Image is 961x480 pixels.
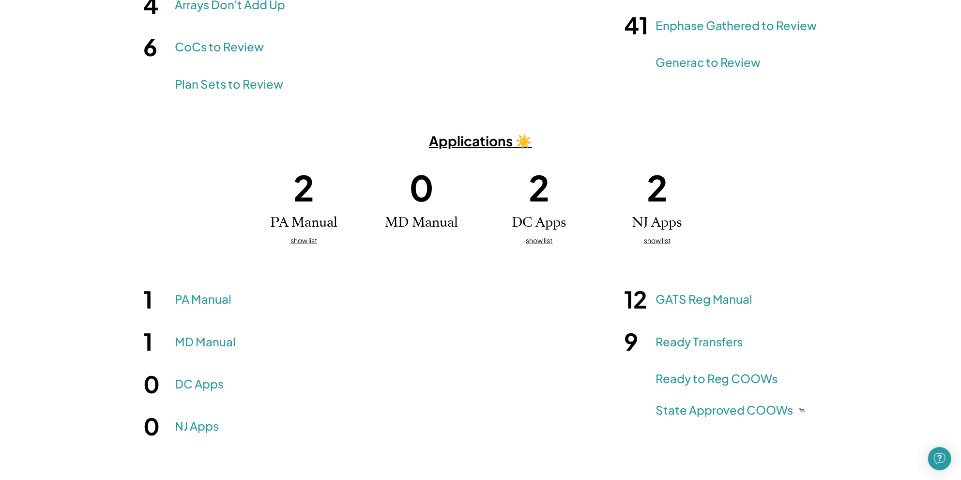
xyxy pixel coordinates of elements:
u: show list [290,236,317,245]
h2: DC Apps [512,215,567,231]
a: NJ Apps [175,418,219,434]
h1: 41 [624,10,651,40]
a: CoCs to Review [175,39,264,55]
h1: 1 [143,284,170,314]
a: Plan Sets to Review [175,76,283,93]
h1: 🐄 [798,406,806,414]
a: Generac to Review [656,54,761,71]
u: show list [526,236,553,245]
h1: 2 [647,165,668,210]
h1: 0 [143,369,170,399]
h1: 0 [143,411,170,441]
h1: 1 [143,326,170,356]
h1: 12 [624,284,651,314]
a: GATS Reg Manual [656,291,753,308]
h2: PA Manual [270,215,337,231]
a: State Approved COOWs [656,402,793,418]
a: Ready Transfers [656,334,743,350]
a: Ready to Reg COOWs [656,371,778,387]
a: Enphase Gathered to Review [656,17,817,34]
a: MD Manual [175,334,236,350]
a: DC Apps [175,376,224,392]
h1: 0 [409,165,434,210]
div: Open Intercom Messenger [928,447,951,470]
h2: MD Manual [385,215,458,231]
h1: 2 [529,165,550,210]
h1: 2 [293,165,314,210]
h2: NJ Apps [632,215,682,231]
h1: 6 [143,32,170,62]
h1: 9 [624,326,651,356]
u: show list [644,236,671,245]
a: PA Manual [175,291,231,308]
